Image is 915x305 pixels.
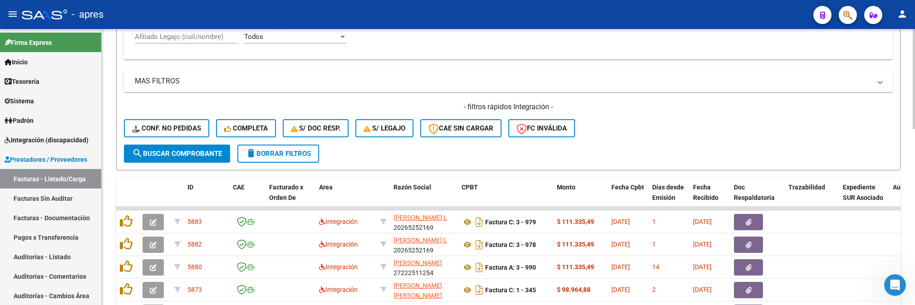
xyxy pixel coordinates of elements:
span: Integración (discapacidad) [5,135,89,145]
span: Integración [319,286,358,293]
button: S/ legajo [355,119,413,137]
span: 1 [652,218,656,225]
div: 27222511254 [394,258,454,277]
span: Tesorería [5,77,39,87]
mat-icon: delete [246,148,256,159]
iframe: Intercom live chat [884,274,906,296]
datatable-header-cell: Fecha Recibido [689,178,730,218]
span: 14 [652,263,659,271]
datatable-header-cell: Facturado x Orden De [266,178,315,218]
button: S/ Doc Resp. [283,119,349,137]
span: 1 [652,241,656,248]
span: [PERSON_NAME] [394,259,442,266]
span: S/ Doc Resp. [291,124,341,132]
span: [PERSON_NAME] [PERSON_NAME] [394,282,442,300]
span: Expediente SUR Asociado [843,184,883,201]
datatable-header-cell: CAE [229,178,266,218]
datatable-header-cell: Area [315,178,377,218]
span: - apres [72,5,103,24]
strong: $ 111.335,49 [557,241,594,248]
i: Descargar documento [473,283,485,297]
span: [DATE] [611,286,630,293]
span: Borrar Filtros [246,150,311,158]
span: [PERSON_NAME] L [394,237,447,244]
datatable-header-cell: Doc Respaldatoria [730,178,785,218]
span: 5880 [187,263,202,271]
button: CAE SIN CARGAR [420,119,502,137]
datatable-header-cell: ID [184,178,229,218]
span: ID [187,184,193,191]
span: Integración [319,263,358,271]
span: Conf. no pedidas [132,124,201,132]
mat-icon: search [132,148,143,159]
span: Monto [557,184,576,191]
i: Descargar documento [473,237,485,252]
span: [DATE] [693,218,712,225]
span: [DATE] [693,263,712,271]
datatable-header-cell: CPBT [458,178,553,218]
mat-icon: person [897,9,908,19]
mat-expansion-panel-header: MAS FILTROS [124,70,893,92]
h4: - filtros rápidos Integración - [124,102,893,112]
span: S/ legajo [364,124,405,132]
i: Descargar documento [473,215,485,229]
div: 20265252169 [394,235,454,254]
span: Doc Respaldatoria [734,184,775,201]
div: 20265252169 [394,213,454,232]
button: Completa [216,119,276,137]
span: [DATE] [611,263,630,271]
span: 5882 [187,241,202,248]
span: Trazabilidad [788,184,825,191]
strong: $ 111.335,49 [557,218,594,225]
button: FC Inválida [508,119,575,137]
datatable-header-cell: Razón Social [390,178,458,218]
strong: Factura A: 3 - 990 [485,264,536,271]
span: [PERSON_NAME] L [394,214,447,221]
span: 5873 [187,286,202,293]
span: CAE [233,184,245,191]
span: Fecha Recibido [693,184,718,201]
span: Facturado x Orden De [269,184,303,201]
span: 2 [652,286,656,293]
mat-panel-title: MAS FILTROS [135,76,871,86]
span: Sistema [5,96,34,106]
strong: $ 98.964,88 [557,286,590,293]
span: Razón Social [394,184,431,191]
mat-icon: menu [7,9,18,19]
strong: Factura C: 3 - 979 [485,218,536,226]
i: Descargar documento [473,260,485,275]
span: Todos [244,33,263,41]
datatable-header-cell: Días desde Emisión [649,178,689,218]
span: Prestadores / Proveedores [5,155,87,165]
span: Completa [224,124,268,132]
span: CPBT [462,184,478,191]
span: [DATE] [693,286,712,293]
span: 5883 [187,218,202,225]
button: Borrar Filtros [237,145,319,163]
div: 27335855251 [394,281,454,300]
datatable-header-cell: Expediente SUR Asociado [839,178,889,218]
span: [DATE] [611,218,630,225]
span: CAE SIN CARGAR [428,124,493,132]
span: Buscar Comprobante [132,150,222,158]
datatable-header-cell: Fecha Cpbt [608,178,649,218]
span: Inicio [5,57,28,67]
datatable-header-cell: Monto [553,178,608,218]
span: Firma Express [5,38,52,48]
datatable-header-cell: Trazabilidad [785,178,839,218]
button: Buscar Comprobante [124,145,230,163]
strong: Factura C: 3 - 978 [485,241,536,248]
span: [DATE] [693,241,712,248]
span: Días desde Emisión [652,184,684,201]
span: Padrón [5,116,34,126]
strong: Factura C: 1 - 345 [485,286,536,294]
span: Integración [319,218,358,225]
strong: $ 111.335,49 [557,263,594,271]
span: Integración [319,241,358,248]
span: Area [319,184,333,191]
span: Fecha Cpbt [611,184,644,191]
span: FC Inválida [517,124,567,132]
button: Conf. no pedidas [124,119,209,137]
span: [DATE] [611,241,630,248]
